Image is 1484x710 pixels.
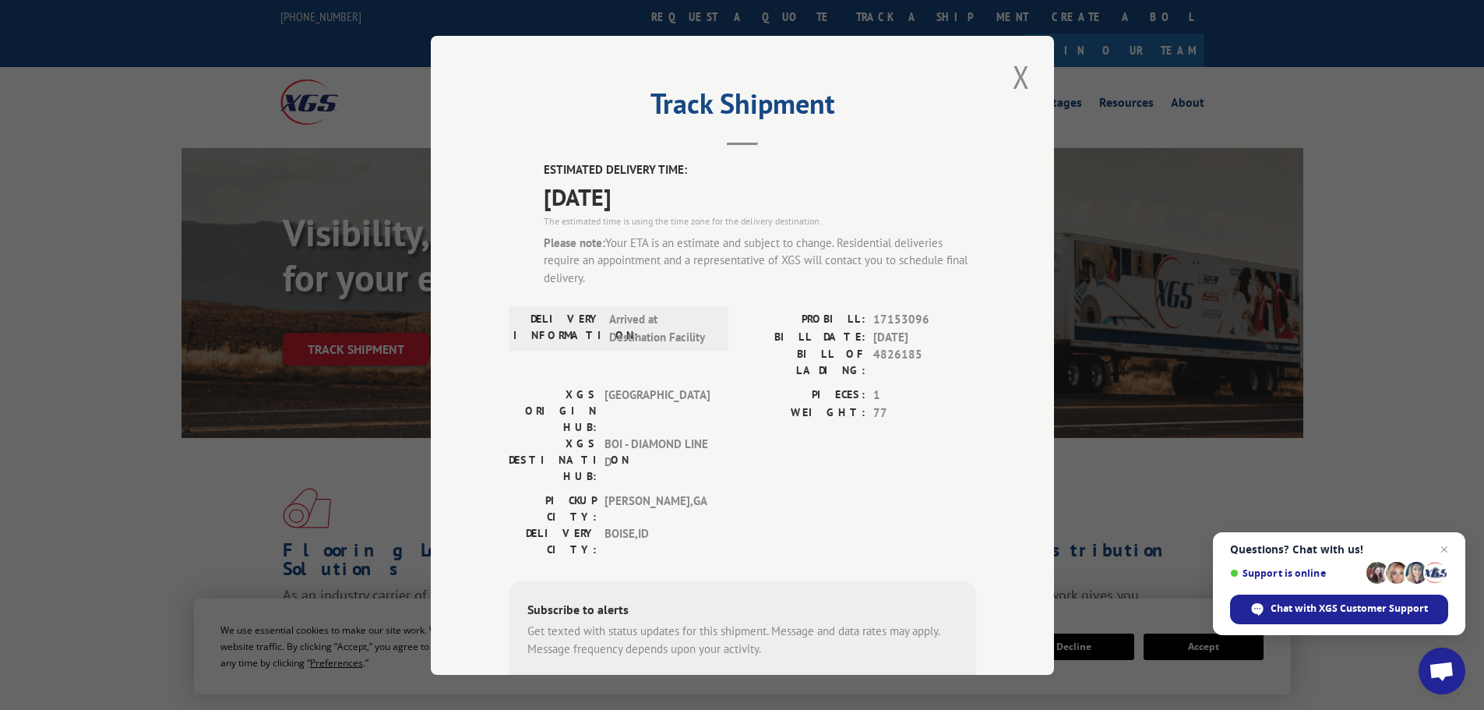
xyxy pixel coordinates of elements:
span: [PERSON_NAME] , GA [605,493,710,525]
span: [DATE] [873,328,976,346]
span: 4826185 [873,346,976,379]
label: ESTIMATED DELIVERY TIME: [544,161,976,179]
span: Chat with XGS Customer Support [1230,595,1448,624]
span: 77 [873,404,976,422]
button: Close modal [1008,55,1035,98]
span: Chat with XGS Customer Support [1271,602,1428,616]
label: DELIVERY CITY: [509,525,597,558]
span: Support is online [1230,567,1361,579]
span: 1 [873,387,976,404]
div: Subscribe to alerts [527,600,957,623]
label: PIECES: [742,387,865,404]
label: PROBILL: [742,311,865,329]
label: BILL OF LADING: [742,346,865,379]
label: PICKUP CITY: [509,493,597,525]
span: Arrived at Destination Facility [609,311,714,346]
span: Questions? Chat with us! [1230,543,1448,556]
div: The estimated time is using the time zone for the delivery destination. [544,214,976,228]
label: XGS ORIGIN HUB: [509,387,597,436]
span: [DATE] [544,178,976,214]
h2: Track Shipment [509,93,976,122]
label: BILL DATE: [742,328,865,346]
label: WEIGHT: [742,404,865,422]
span: BOISE , ID [605,525,710,558]
span: [GEOGRAPHIC_DATA] [605,387,710,436]
label: DELIVERY INFORMATION: [513,311,601,346]
strong: Please note: [544,235,605,249]
div: Your ETA is an estimate and subject to change. Residential deliveries require an appointment and ... [544,234,976,287]
span: 17153096 [873,311,976,329]
a: Open chat [1419,648,1465,694]
label: XGS DESTINATION HUB: [509,436,597,485]
div: Get texted with status updates for this shipment. Message and data rates may apply. Message frequ... [527,623,957,658]
span: BOI - DIAMOND LINE D [605,436,710,485]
